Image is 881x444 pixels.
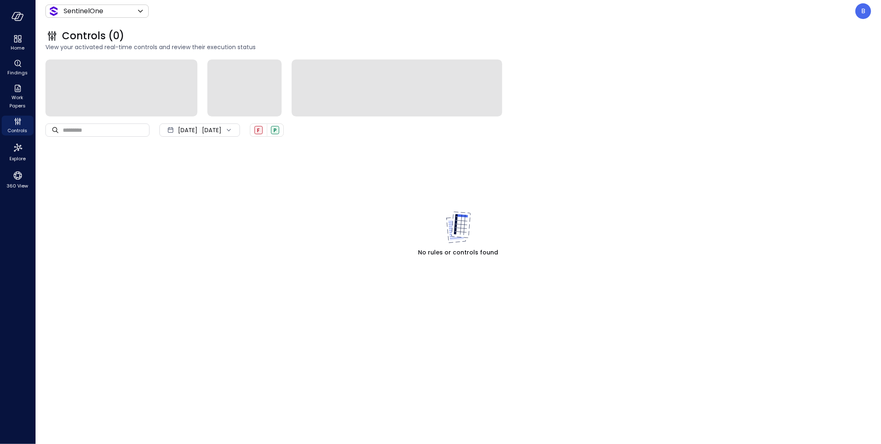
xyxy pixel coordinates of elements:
span: Home [11,44,24,52]
div: 360 View [2,169,33,191]
div: Home [2,33,33,53]
div: Explore [2,140,33,164]
img: Icon [49,6,59,16]
div: Findings [2,58,33,78]
div: Boaz [855,3,871,19]
span: [DATE] [178,126,197,135]
span: Controls (0) [62,29,124,43]
p: SentinelOne [64,6,103,16]
span: Findings [7,69,28,77]
span: Controls [8,126,28,135]
div: Work Papers [2,83,33,111]
div: Failed [254,126,263,134]
span: F [257,127,260,134]
span: Explore [9,154,26,163]
span: P [273,127,277,134]
span: No rules or controls found [418,248,499,257]
span: Work Papers [5,93,30,110]
span: View your activated real-time controls and review their execution status [45,43,871,52]
p: B [861,6,865,16]
span: 360 View [7,182,28,190]
div: Controls [2,116,33,135]
div: Passed [271,126,279,134]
